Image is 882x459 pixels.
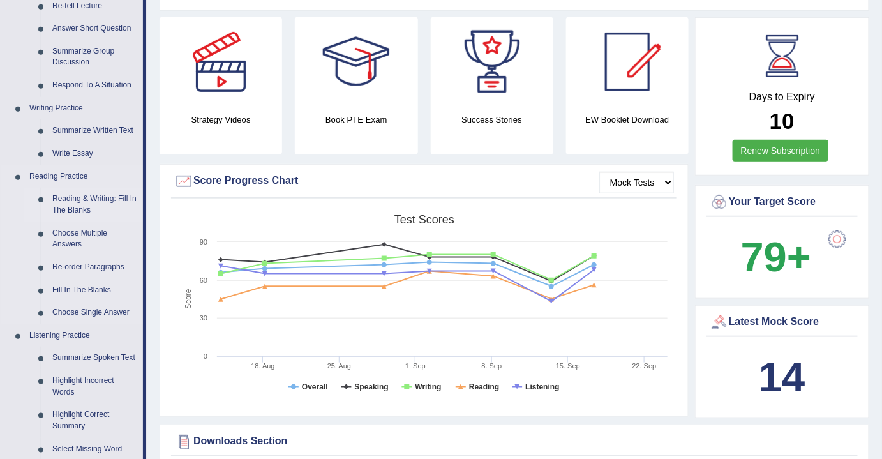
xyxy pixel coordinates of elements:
[710,91,855,103] h4: Days to Expiry
[47,40,143,74] a: Summarize Group Discussion
[759,354,805,400] b: 14
[302,382,328,391] tspan: Overall
[431,113,553,126] h4: Success Stories
[160,113,282,126] h4: Strategy Videos
[251,362,274,370] tspan: 18. Aug
[24,324,143,347] a: Listening Practice
[482,362,502,370] tspan: 8. Sep
[24,165,143,188] a: Reading Practice
[355,382,389,391] tspan: Speaking
[47,74,143,97] a: Respond To A Situation
[47,370,143,403] a: Highlight Incorrect Words
[47,256,143,279] a: Re-order Paragraphs
[174,172,674,191] div: Score Progress Chart
[295,113,417,126] h4: Book PTE Exam
[741,234,811,280] b: 79+
[733,140,829,162] a: Renew Subscription
[566,113,689,126] h4: EW Booklet Download
[47,142,143,165] a: Write Essay
[469,382,499,391] tspan: Reading
[200,314,207,322] text: 30
[184,289,193,310] tspan: Score
[394,213,454,226] tspan: Test scores
[200,276,207,284] text: 60
[204,352,207,360] text: 0
[405,362,426,370] tspan: 1. Sep
[47,119,143,142] a: Summarize Written Text
[47,347,143,370] a: Summarize Spoken Text
[415,382,442,391] tspan: Writing
[47,279,143,302] a: Fill In The Blanks
[47,188,143,222] a: Reading & Writing: Fill In The Blanks
[47,222,143,256] a: Choose Multiple Answers
[710,193,855,212] div: Your Target Score
[47,301,143,324] a: Choose Single Answer
[556,362,580,370] tspan: 15. Sep
[47,403,143,437] a: Highlight Correct Summary
[710,313,855,332] div: Latest Mock Score
[327,362,351,370] tspan: 25. Aug
[770,109,795,133] b: 10
[174,432,855,451] div: Downloads Section
[632,362,657,370] tspan: 22. Sep
[200,238,207,246] text: 90
[24,97,143,120] a: Writing Practice
[47,17,143,40] a: Answer Short Question
[525,382,559,391] tspan: Listening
